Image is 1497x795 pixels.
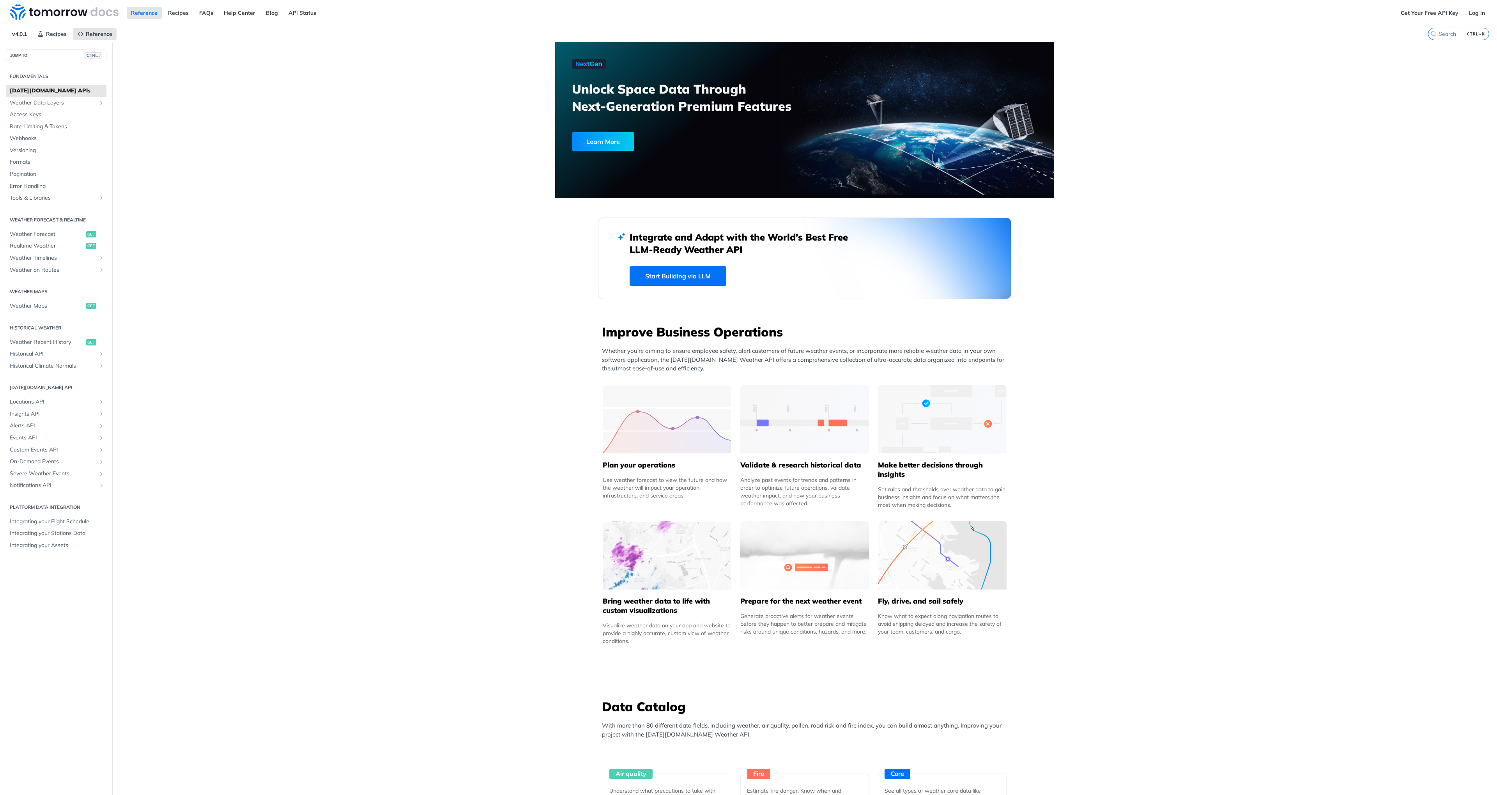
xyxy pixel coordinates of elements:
span: Webhooks [10,135,104,142]
span: Custom Events API [10,446,96,454]
a: API Status [284,7,320,19]
a: Learn More [572,132,765,151]
span: CTRL-/ [85,52,102,58]
span: Locations API [10,398,96,406]
a: FAQs [195,7,218,19]
span: Realtime Weather [10,242,84,250]
a: Locations APIShow subpages for Locations API [6,396,106,408]
a: Weather on RoutesShow subpages for Weather on Routes [6,264,106,276]
span: get [86,243,96,249]
span: Insights API [10,410,96,418]
div: Set rules and thresholds over weather data to gain business insights and focus on what matters th... [878,485,1007,509]
span: get [86,339,96,345]
button: Show subpages for Locations API [98,399,104,405]
button: Show subpages for Events API [98,435,104,441]
h5: Make better decisions through insights [878,460,1007,479]
button: Show subpages for Severe Weather Events [98,471,104,477]
span: Weather Forecast [10,230,84,238]
div: Visualize weather data on your app and website to provide a highly accurate, custom view of weath... [603,621,731,645]
h3: Unlock Space Data Through Next-Generation Premium Features [572,80,813,115]
div: Fire [747,769,770,779]
kbd: CTRL-K [1465,30,1487,38]
button: Show subpages for Weather on Routes [98,267,104,273]
span: Versioning [10,147,104,154]
button: Show subpages for Weather Timelines [98,255,104,261]
span: Reference [86,30,112,37]
span: Historical API [10,350,96,358]
h5: Plan your operations [603,460,731,470]
img: a22d113-group-496-32x.svg [878,385,1007,453]
span: Recipes [46,30,67,37]
span: Integrating your Assets [10,542,104,549]
span: get [86,231,96,237]
span: Error Handling [10,182,104,190]
button: Show subpages for Custom Events API [98,447,104,453]
h3: Data Catalog [602,698,1011,715]
a: Historical APIShow subpages for Historical API [6,348,106,360]
a: Weather Mapsget [6,300,106,312]
a: Weather Recent Historyget [6,336,106,348]
a: Custom Events APIShow subpages for Custom Events API [6,444,106,456]
a: Reference [127,7,162,19]
img: 4463876-group-4982x.svg [603,521,731,590]
span: Notifications API [10,482,96,489]
h3: Improve Business Operations [602,323,1011,340]
a: Rate Limiting & Tokens [6,121,106,133]
a: [DATE][DOMAIN_NAME] APIs [6,85,106,97]
div: Generate proactive alerts for weather events before they happen to better prepare and mitigate ri... [740,612,869,636]
a: Get Your Free API Key [1396,7,1463,19]
span: Historical Climate Normals [10,362,96,370]
a: Formats [6,156,106,168]
img: 13d7ca0-group-496-2.svg [740,385,869,453]
a: Recipes [33,28,71,40]
span: On-Demand Events [10,458,96,466]
span: Weather on Routes [10,266,96,274]
h5: Prepare for the next weather event [740,597,869,606]
div: Analyze past events for trends and patterns in order to optimize future operations, validate weat... [740,476,869,507]
p: With more than 80 different data fields, including weather, air quality, pollen, road risk and fi... [602,721,1011,739]
a: Start Building via LLM [630,266,726,286]
button: Show subpages for Weather Data Layers [98,100,104,106]
a: Error Handling [6,181,106,192]
h2: [DATE][DOMAIN_NAME] API [6,384,106,391]
svg: Search [1430,31,1437,37]
button: Show subpages for Tools & Libraries [98,195,104,201]
h2: Fundamentals [6,73,106,80]
a: Recipes [164,7,193,19]
a: Tools & LibrariesShow subpages for Tools & Libraries [6,192,106,204]
div: Core [885,769,910,779]
h5: Fly, drive, and sail safely [878,597,1007,606]
span: Weather Recent History [10,338,84,346]
a: Events APIShow subpages for Events API [6,432,106,444]
a: Versioning [6,145,106,156]
span: Weather Timelines [10,254,96,262]
span: [DATE][DOMAIN_NAME] APIs [10,87,104,95]
p: Whether you’re aiming to ensure employee safety, alert customers of future weather events, or inc... [602,347,1011,373]
a: Historical Climate NormalsShow subpages for Historical Climate Normals [6,360,106,372]
a: Pagination [6,168,106,180]
span: Pagination [10,170,104,178]
h2: Weather Forecast & realtime [6,216,106,223]
a: Realtime Weatherget [6,240,106,252]
a: Webhooks [6,133,106,144]
h2: Integrate and Adapt with the World’s Best Free LLM-Ready Weather API [630,231,860,256]
span: v4.0.1 [8,28,31,40]
button: JUMP TOCTRL-/ [6,50,106,61]
div: Know what to expect along navigation routes to avoid shipping delayed and increase the safety of ... [878,612,1007,636]
a: Blog [262,7,282,19]
div: Air quality [609,769,653,779]
img: NextGen [572,59,606,69]
h2: Platform DATA integration [6,504,106,511]
a: Access Keys [6,109,106,120]
img: 2c0a313-group-496-12x.svg [740,521,869,590]
img: 39565e8-group-4962x.svg [603,385,731,453]
a: Insights APIShow subpages for Insights API [6,408,106,420]
a: Reference [73,28,117,40]
a: Severe Weather EventsShow subpages for Severe Weather Events [6,468,106,480]
button: Show subpages for Notifications API [98,482,104,489]
a: Integrating your Flight Schedule [6,516,106,528]
button: Show subpages for Alerts API [98,423,104,429]
span: Alerts API [10,422,96,430]
a: Integrating your Stations Data [6,528,106,539]
img: Tomorrow.io Weather API Docs [10,4,119,20]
